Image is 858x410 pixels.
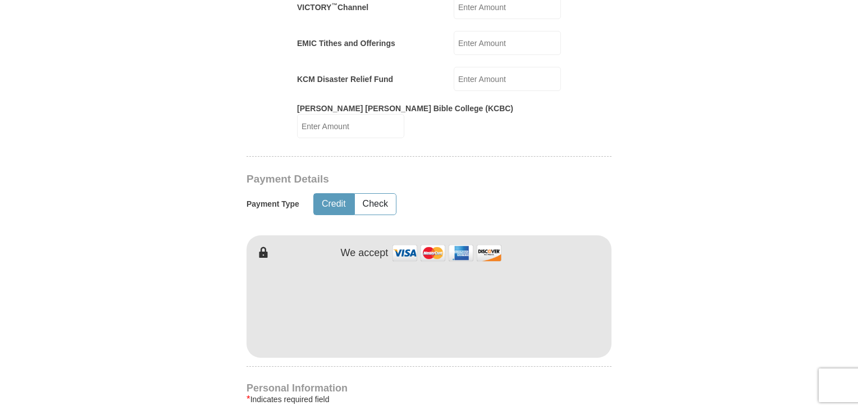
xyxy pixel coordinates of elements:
label: EMIC Tithes and Offerings [297,38,395,49]
img: credit cards accepted [391,241,503,265]
h3: Payment Details [247,173,533,186]
label: [PERSON_NAME] [PERSON_NAME] Bible College (KCBC) [297,103,513,114]
button: Check [355,194,396,215]
div: Indicates required field [247,393,611,406]
input: Enter Amount [454,31,561,55]
sup: ™ [331,2,337,8]
h4: We accept [341,247,389,259]
button: Credit [314,194,354,215]
label: KCM Disaster Relief Fund [297,74,393,85]
input: Enter Amount [297,114,404,138]
label: VICTORY Channel [297,2,368,13]
h4: Personal Information [247,384,611,393]
h5: Payment Type [247,199,299,209]
input: Enter Amount [454,67,561,91]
